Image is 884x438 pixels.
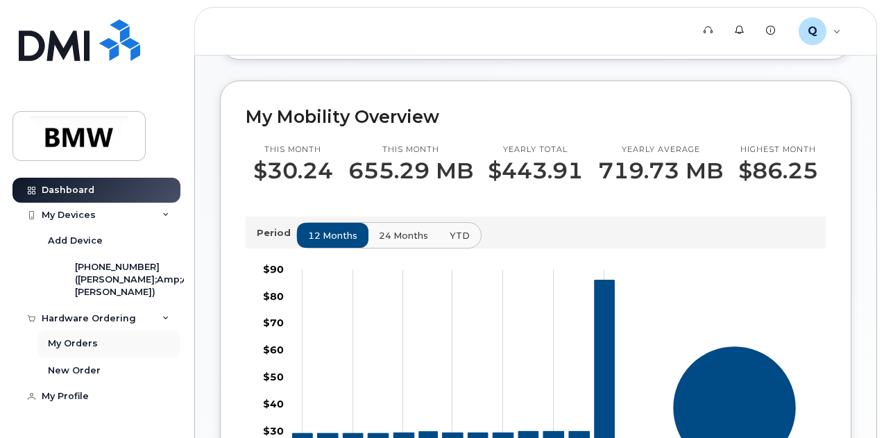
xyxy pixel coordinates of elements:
p: This month [348,144,473,155]
span: Q [808,23,817,40]
tspan: $30 [263,425,284,437]
h2: My Mobility Overview [246,106,826,127]
span: 24 months [379,229,428,242]
iframe: Messenger Launcher [824,378,874,428]
tspan: $80 [263,290,284,303]
span: YTD [450,229,470,242]
p: 719.73 MB [598,158,723,183]
p: 655.29 MB [348,158,473,183]
p: Yearly average [598,144,723,155]
p: Yearly total [488,144,583,155]
p: This month [253,144,333,155]
p: $30.24 [253,158,333,183]
tspan: $50 [263,371,284,383]
tspan: $40 [263,398,284,410]
p: $86.25 [738,158,818,183]
p: $443.91 [488,158,583,183]
div: Q457365 [789,17,851,45]
p: Period [257,226,296,239]
tspan: $70 [263,317,284,330]
tspan: $90 [263,263,284,276]
p: Highest month [738,144,818,155]
tspan: $60 [263,344,284,356]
